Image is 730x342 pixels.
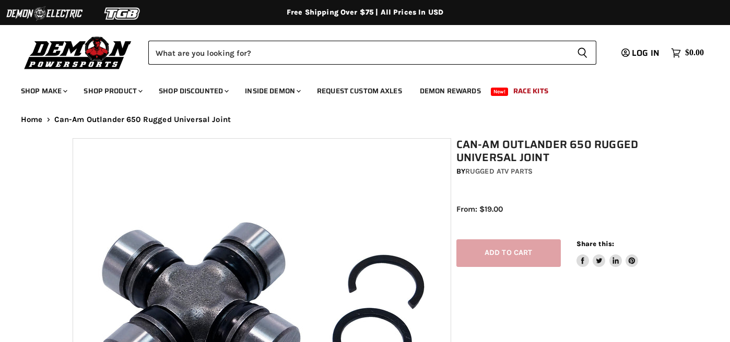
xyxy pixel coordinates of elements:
[151,80,235,102] a: Shop Discounted
[84,4,162,23] img: TGB Logo 2
[13,76,701,102] ul: Main menu
[617,48,666,58] a: Log in
[685,48,704,58] span: $0.00
[412,80,489,102] a: Demon Rewards
[491,88,509,96] span: New!
[21,115,43,124] a: Home
[21,34,135,71] img: Demon Powersports
[666,45,709,60] a: $0.00
[148,41,569,65] input: Search
[465,167,533,176] a: Rugged ATV Parts
[505,80,556,102] a: Race Kits
[569,41,596,65] button: Search
[13,80,74,102] a: Shop Make
[456,166,663,177] div: by
[632,46,660,59] span: Log in
[148,41,596,65] form: Product
[76,80,149,102] a: Shop Product
[54,115,231,124] span: Can-Am Outlander 650 Rugged Universal Joint
[5,4,84,23] img: Demon Electric Logo 2
[576,240,614,248] span: Share this:
[309,80,410,102] a: Request Custom Axles
[237,80,307,102] a: Inside Demon
[456,138,663,164] h1: Can-Am Outlander 650 Rugged Universal Joint
[456,204,503,214] span: From: $19.00
[576,239,639,267] aside: Share this:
